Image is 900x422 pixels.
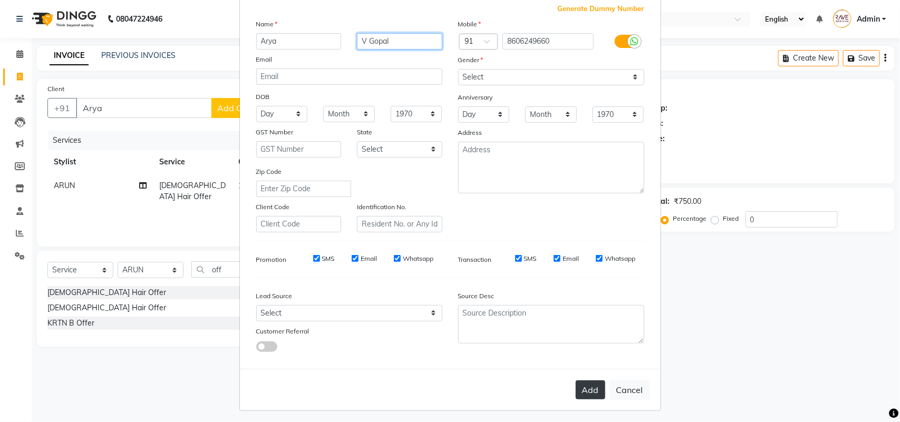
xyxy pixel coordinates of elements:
label: SMS [322,254,335,263]
label: Promotion [256,255,287,264]
label: Client Code [256,202,290,212]
label: Source Desc [458,291,495,301]
label: Whatsapp [605,254,635,263]
label: Anniversary [458,93,493,102]
button: Cancel [609,380,650,400]
label: Whatsapp [403,254,433,263]
button: Add [576,380,605,399]
label: Address [458,128,482,138]
label: DOB [256,92,270,102]
input: GST Number [256,141,342,158]
input: First Name [256,33,342,50]
label: SMS [524,254,537,263]
input: Last Name [357,33,442,50]
input: Client Code [256,216,342,232]
input: Enter Zip Code [256,181,351,197]
label: Email [563,254,579,263]
label: Zip Code [256,167,282,176]
label: Transaction [458,255,492,264]
input: Email [256,68,442,85]
input: Resident No. or Any Id [357,216,442,232]
label: Identification No. [357,202,407,212]
label: Lead Source [256,291,293,301]
label: State [357,127,372,137]
label: Email [256,55,273,64]
label: Name [256,19,278,29]
label: GST Number [256,127,294,137]
label: Mobile [458,19,481,29]
span: Generate Dummy Number [558,4,644,14]
label: Customer Referral [256,327,309,336]
label: Gender [458,55,483,65]
input: Mobile [502,33,594,50]
label: Email [361,254,377,263]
